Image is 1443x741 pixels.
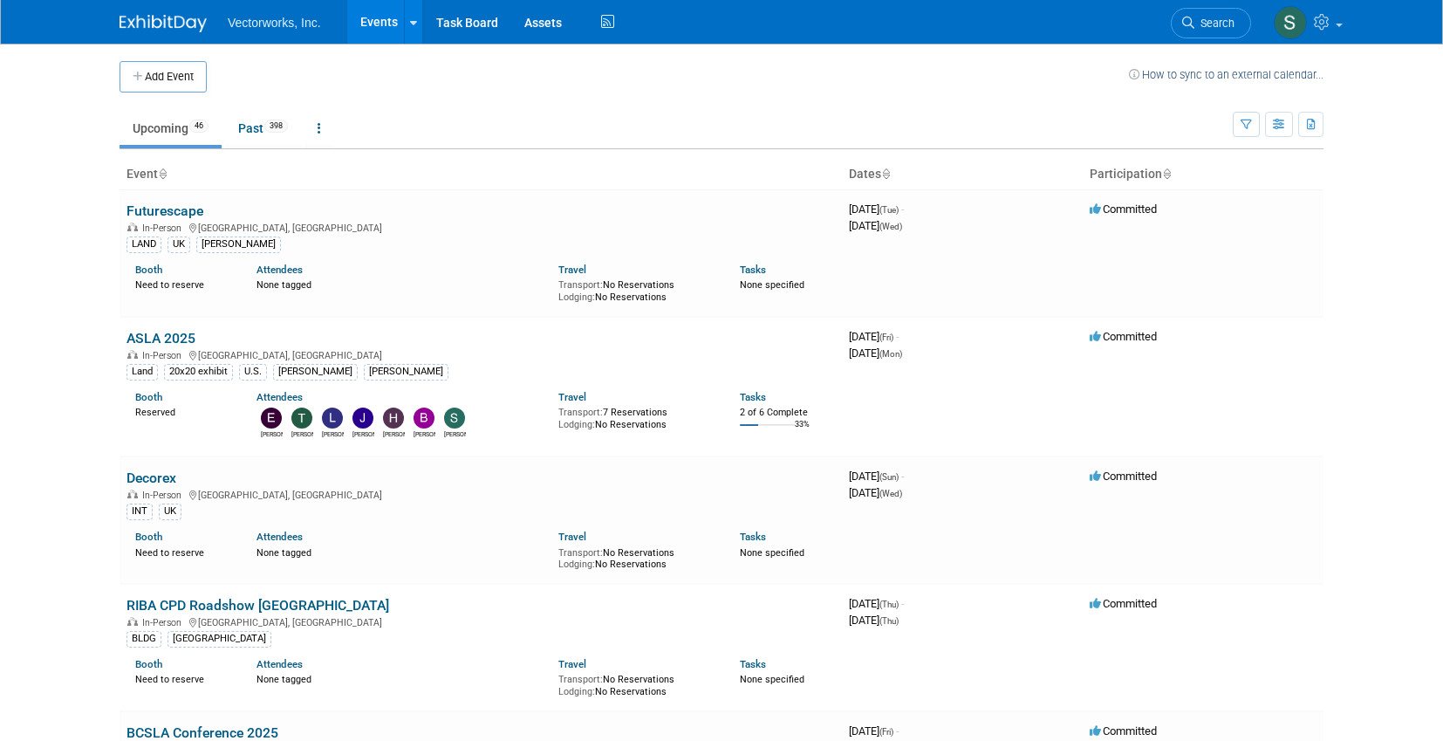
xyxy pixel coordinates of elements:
[740,674,804,685] span: None specified
[135,658,162,670] a: Booth
[558,670,714,697] div: No Reservations No Reservations
[879,489,902,498] span: (Wed)
[142,350,187,361] span: In-Person
[383,429,405,439] div: Henry Amogu
[849,202,904,216] span: [DATE]
[168,631,271,647] div: [GEOGRAPHIC_DATA]
[558,264,586,276] a: Travel
[740,658,766,670] a: Tasks
[1090,470,1157,483] span: Committed
[273,364,358,380] div: [PERSON_NAME]
[264,120,288,133] span: 398
[740,279,804,291] span: None specified
[127,631,161,647] div: BLDG
[352,429,374,439] div: Jennifer Niziolek
[142,490,187,501] span: In-Person
[256,670,546,686] div: None tagged
[322,408,343,429] img: Lee Draminski
[558,292,595,303] span: Lodging:
[256,391,303,403] a: Attendees
[740,264,766,276] a: Tasks
[142,223,187,234] span: In-Person
[261,429,283,439] div: Eric Gilbey
[879,727,893,737] span: (Fri)
[127,724,278,741] a: BCSLA Conference 2025
[120,61,207,93] button: Add Event
[849,486,902,499] span: [DATE]
[261,408,282,429] img: Eric Gilbey
[879,600,899,609] span: (Thu)
[558,276,714,303] div: No Reservations No Reservations
[849,597,904,610] span: [DATE]
[558,658,586,670] a: Travel
[383,408,404,429] img: Henry Amogu
[558,686,595,697] span: Lodging:
[879,222,902,231] span: (Wed)
[1090,724,1157,738] span: Committed
[228,16,321,30] span: Vectorworks, Inc.
[127,597,389,614] a: RIBA CPD Roadshow [GEOGRAPHIC_DATA]
[849,219,902,232] span: [DATE]
[1274,6,1307,39] img: Sarah Angley
[901,470,904,483] span: -
[256,544,546,559] div: None tagged
[256,531,303,543] a: Attendees
[740,547,804,559] span: None specified
[740,407,835,419] div: 2 of 6 Complete
[740,531,766,543] a: Tasks
[849,724,899,738] span: [DATE]
[256,264,303,276] a: Attendees
[225,112,301,145] a: Past398
[127,347,835,361] div: [GEOGRAPHIC_DATA], [GEOGRAPHIC_DATA]
[558,407,603,418] span: Transport:
[558,547,603,559] span: Transport:
[558,674,603,685] span: Transport:
[168,237,190,252] div: UK
[127,487,835,501] div: [GEOGRAPHIC_DATA], [GEOGRAPHIC_DATA]
[127,614,835,628] div: [GEOGRAPHIC_DATA], [GEOGRAPHIC_DATA]
[849,470,904,483] span: [DATE]
[142,617,187,628] span: In-Person
[164,364,233,380] div: 20x20 exhibit
[239,364,267,380] div: U.S.
[444,429,466,439] div: Shauna Bruno
[1129,68,1323,81] a: How to sync to an external calendar...
[879,349,902,359] span: (Mon)
[120,160,842,189] th: Event
[127,330,195,346] a: ASLA 2025
[135,391,162,403] a: Booth
[1090,202,1157,216] span: Committed
[849,346,902,360] span: [DATE]
[256,276,546,292] div: None tagged
[127,470,176,486] a: Decorex
[879,205,899,215] span: (Tue)
[558,279,603,291] span: Transport:
[135,670,230,686] div: Need to reserve
[795,420,810,443] td: 33%
[127,220,835,234] div: [GEOGRAPHIC_DATA], [GEOGRAPHIC_DATA]
[1090,330,1157,343] span: Committed
[558,391,586,403] a: Travel
[127,490,138,498] img: In-Person Event
[196,237,281,252] div: [PERSON_NAME]
[127,364,158,380] div: Land
[896,724,899,738] span: -
[135,276,230,292] div: Need to reserve
[127,223,138,231] img: In-Person Event
[291,408,312,429] img: Tony Kostreski
[1090,597,1157,610] span: Committed
[135,531,162,543] a: Booth
[135,264,162,276] a: Booth
[558,531,586,543] a: Travel
[842,160,1083,189] th: Dates
[901,597,904,610] span: -
[1162,167,1171,181] a: Sort by Participation Type
[291,429,313,439] div: Tony Kostreski
[127,504,153,519] div: INT
[558,419,595,430] span: Lodging:
[127,202,203,219] a: Futurescape
[127,237,161,252] div: LAND
[558,544,714,571] div: No Reservations No Reservations
[1194,17,1234,30] span: Search
[896,330,899,343] span: -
